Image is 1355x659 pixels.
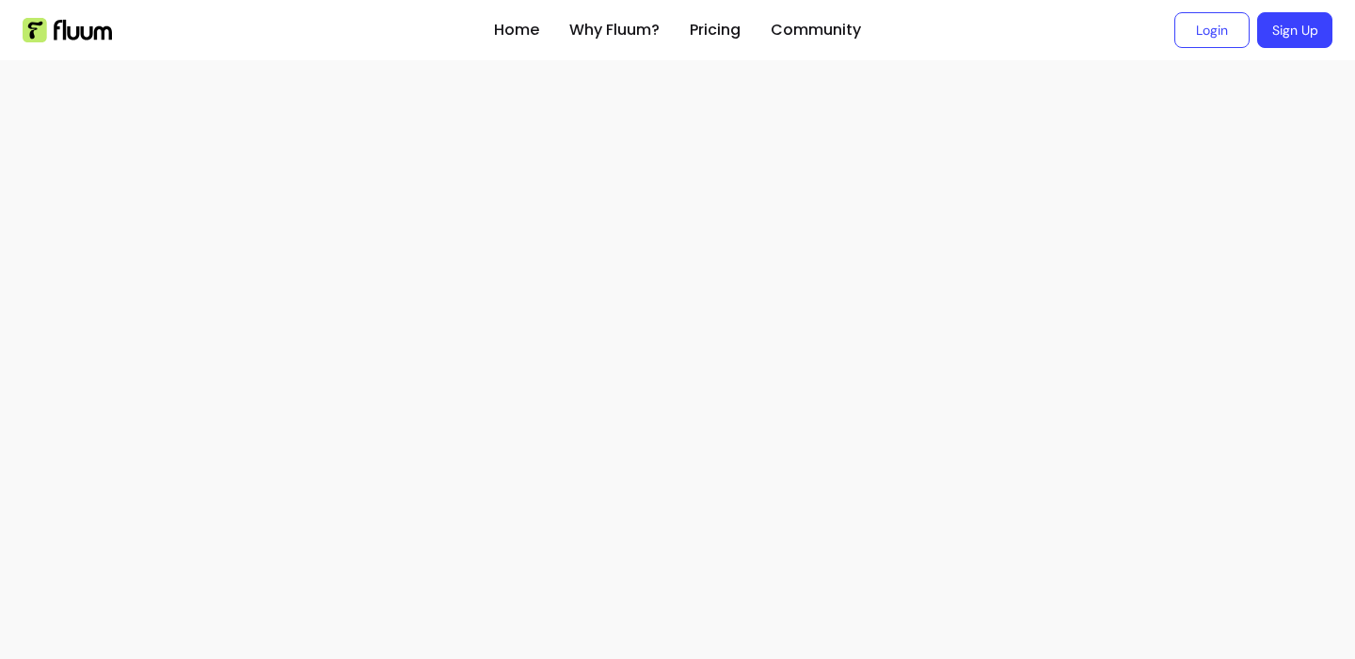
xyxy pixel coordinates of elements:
a: Why Fluum? [569,19,660,41]
a: Pricing [690,19,741,41]
a: Login [1174,12,1250,48]
a: Home [494,19,539,41]
img: Fluum Logo [23,18,112,42]
a: Sign Up [1257,12,1332,48]
a: Community [771,19,861,41]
